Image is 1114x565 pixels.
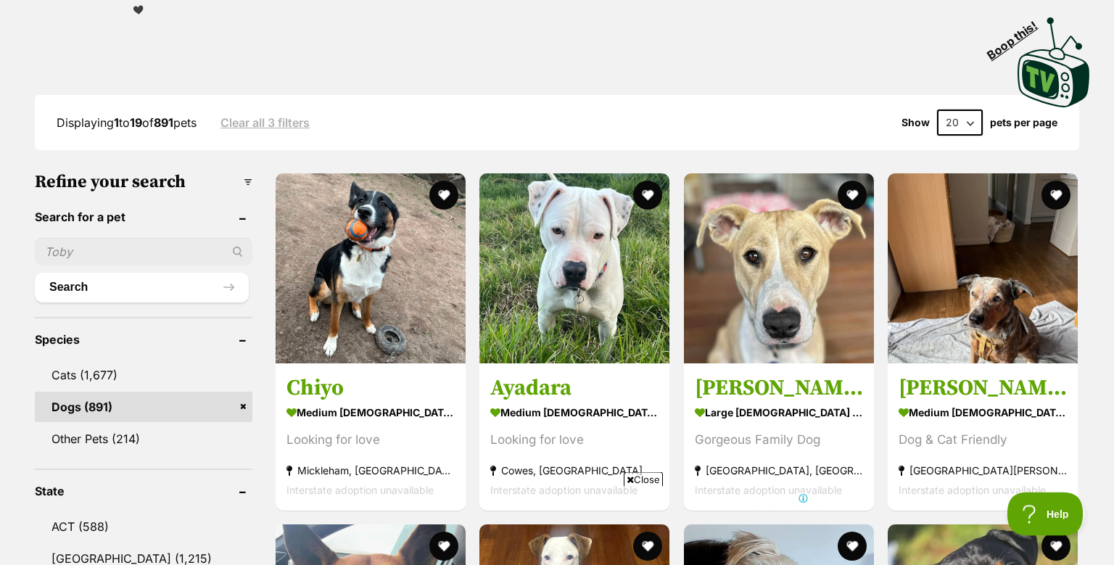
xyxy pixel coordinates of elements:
[35,210,252,223] header: Search for a pet
[490,402,659,423] strong: medium [DEMOGRAPHIC_DATA] Dog
[624,472,663,487] span: Close
[286,484,434,496] span: Interstate adoption unavailable
[35,238,252,265] input: Toby
[35,172,252,192] h3: Refine your search
[490,374,659,402] h3: Ayadara
[130,115,142,130] strong: 19
[899,402,1067,423] strong: medium [DEMOGRAPHIC_DATA] Dog
[490,484,638,496] span: Interstate adoption unavailable
[35,392,252,422] a: Dogs (891)
[899,484,1046,496] span: Interstate adoption unavailable
[286,430,455,450] div: Looking for love
[35,273,249,302] button: Search
[695,374,863,402] h3: [PERSON_NAME]
[634,181,663,210] button: favourite
[899,374,1067,402] h3: [PERSON_NAME]
[490,430,659,450] div: Looking for love
[429,181,458,210] button: favourite
[901,117,930,128] span: Show
[286,461,455,480] strong: Mickleham, [GEOGRAPHIC_DATA]
[1018,17,1090,107] img: PetRescue TV logo
[1007,492,1085,536] iframe: Help Scout Beacon - Open
[684,173,874,363] img: Cordelia - Bull Arab Dog
[695,402,863,423] strong: large [DEMOGRAPHIC_DATA] Dog
[293,492,821,558] iframe: Advertisement
[286,402,455,423] strong: medium [DEMOGRAPHIC_DATA] Dog
[35,333,252,346] header: Species
[990,117,1057,128] label: pets per page
[114,115,119,130] strong: 1
[838,181,867,210] button: favourite
[888,363,1078,511] a: [PERSON_NAME] medium [DEMOGRAPHIC_DATA] Dog Dog & Cat Friendly [GEOGRAPHIC_DATA][PERSON_NAME], [G...
[695,430,863,450] div: Gorgeous Family Dog
[154,115,173,130] strong: 891
[899,430,1067,450] div: Dog & Cat Friendly
[479,363,669,511] a: Ayadara medium [DEMOGRAPHIC_DATA] Dog Looking for love Cowes, [GEOGRAPHIC_DATA] Interstate adopti...
[899,461,1067,480] strong: [GEOGRAPHIC_DATA][PERSON_NAME], [GEOGRAPHIC_DATA]
[276,363,466,511] a: Chiyo medium [DEMOGRAPHIC_DATA] Dog Looking for love Mickleham, [GEOGRAPHIC_DATA] Interstate adop...
[888,173,1078,363] img: Alejandro - Australian Cattle Dog
[838,532,867,561] button: favourite
[35,360,252,390] a: Cats (1,677)
[57,115,197,130] span: Displaying to of pets
[695,484,842,496] span: Interstate adoption unavailable
[985,9,1052,62] span: Boop this!
[1018,4,1090,110] a: Boop this!
[684,363,874,511] a: [PERSON_NAME] large [DEMOGRAPHIC_DATA] Dog Gorgeous Family Dog [GEOGRAPHIC_DATA], [GEOGRAPHIC_DAT...
[695,461,863,480] strong: [GEOGRAPHIC_DATA], [GEOGRAPHIC_DATA]
[1041,181,1070,210] button: favourite
[35,424,252,454] a: Other Pets (214)
[286,374,455,402] h3: Chiyo
[479,173,669,363] img: Ayadara - Staffordshire Bull Terrier x American Bulldog
[1041,532,1070,561] button: favourite
[35,484,252,498] header: State
[276,173,466,363] img: Chiyo - Australian Kelpie Dog
[490,461,659,480] strong: Cowes, [GEOGRAPHIC_DATA]
[35,511,252,542] a: ACT (588)
[220,116,310,129] a: Clear all 3 filters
